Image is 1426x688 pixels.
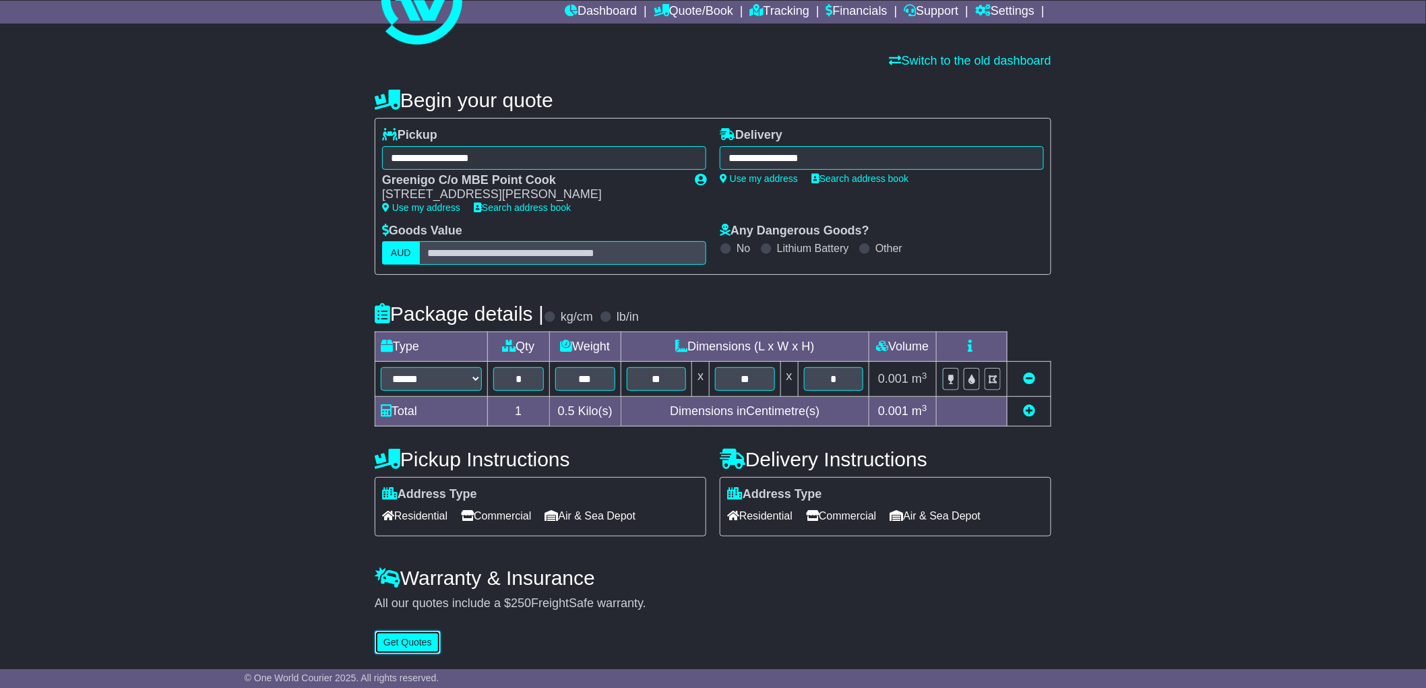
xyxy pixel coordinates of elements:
span: Commercial [806,505,876,526]
span: 250 [511,596,531,610]
div: All our quotes include a $ FreightSafe warranty. [375,596,1051,611]
label: Other [875,242,902,255]
span: Air & Sea Depot [890,505,981,526]
h4: Package details | [375,303,544,325]
label: Any Dangerous Goods? [720,224,869,239]
span: © One World Courier 2025. All rights reserved. [245,673,439,683]
label: Lithium Battery [777,242,849,255]
td: Type [375,332,488,362]
label: AUD [382,241,420,265]
td: Total [375,397,488,427]
span: Residential [727,505,793,526]
sup: 3 [922,403,927,413]
td: Weight [549,332,621,362]
td: 1 [488,397,550,427]
h4: Delivery Instructions [720,448,1051,470]
span: m [912,372,927,385]
td: Qty [488,332,550,362]
a: Tracking [750,1,809,24]
a: Remove this item [1023,372,1035,385]
span: 0.5 [558,404,575,418]
label: Goods Value [382,224,462,239]
span: 0.001 [878,372,908,385]
sup: 3 [922,371,927,381]
span: Commercial [461,505,531,526]
td: Kilo(s) [549,397,621,427]
label: kg/cm [561,310,593,325]
label: No [737,242,750,255]
a: Use my address [720,173,798,184]
h4: Begin your quote [375,89,1051,111]
a: Quote/Book [654,1,733,24]
a: Support [904,1,959,24]
label: Pickup [382,128,437,143]
a: Add new item [1023,404,1035,418]
td: Dimensions in Centimetre(s) [621,397,869,427]
label: Address Type [727,487,822,502]
a: Search address book [474,202,571,213]
span: 0.001 [878,404,908,418]
div: [STREET_ADDRESS][PERSON_NAME] [382,187,681,202]
a: Dashboard [565,1,637,24]
h4: Pickup Instructions [375,448,706,470]
span: Residential [382,505,447,526]
label: Address Type [382,487,477,502]
td: x [692,362,710,397]
label: Delivery [720,128,782,143]
td: x [780,362,798,397]
a: Financials [826,1,888,24]
span: Air & Sea Depot [545,505,636,526]
span: m [912,404,927,418]
a: Search address book [811,173,908,184]
h4: Warranty & Insurance [375,567,1051,589]
a: Settings [975,1,1034,24]
div: Greenigo C/o MBE Point Cook [382,173,681,188]
button: Get Quotes [375,631,441,654]
td: Dimensions (L x W x H) [621,332,869,362]
label: lb/in [617,310,639,325]
td: Volume [869,332,936,362]
a: Use my address [382,202,460,213]
a: Switch to the old dashboard [890,54,1051,67]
